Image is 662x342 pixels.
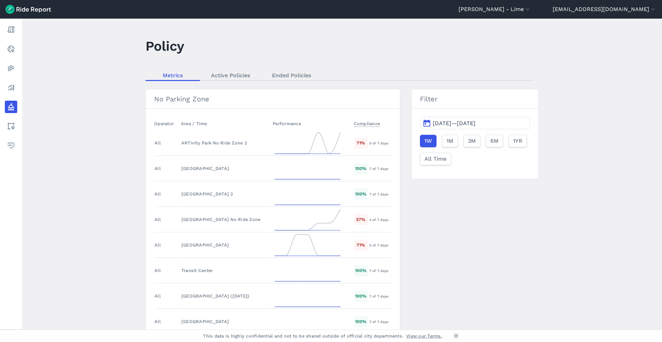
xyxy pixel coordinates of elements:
[369,217,391,223] div: 4 of 7 days
[154,242,161,248] div: All
[354,240,368,250] div: 71 %
[181,318,267,325] div: [GEOGRAPHIC_DATA]
[354,138,368,148] div: 71 %
[354,163,368,174] div: 100 %
[354,189,368,199] div: 100 %
[154,140,161,146] div: All
[270,117,351,130] th: Performance
[5,81,17,94] a: Analyze
[468,137,476,145] span: 3M
[354,214,368,225] div: 57 %
[369,293,391,299] div: 7 of 7 days
[5,23,17,36] a: Report
[181,140,267,146] div: ARTivity Park No Ride Zone 2
[369,242,391,248] div: 5 of 7 days
[181,293,267,299] div: [GEOGRAPHIC_DATA] ([DATE])
[154,318,161,325] div: All
[154,191,161,197] div: All
[354,119,380,127] span: Compliance
[424,137,432,145] span: 1W
[420,135,437,147] button: 1W
[5,62,17,74] a: Heatmaps
[146,37,184,56] h1: Policy
[354,291,368,301] div: 100 %
[178,117,270,130] th: Area / Time
[5,101,17,113] a: Policy
[5,43,17,55] a: Realtime
[354,265,368,276] div: 100 %
[424,155,447,163] span: All Time
[442,135,458,147] button: 1M
[369,140,391,146] div: 5 of 7 days
[420,153,451,165] button: All Time
[154,165,161,172] div: All
[369,319,391,325] div: 7 of 7 days
[154,117,178,130] th: Operator
[420,117,530,129] button: [DATE]—[DATE]
[154,293,161,299] div: All
[146,70,200,80] a: Metrics
[154,216,161,223] div: All
[406,333,442,339] a: View our Terms.
[369,268,391,274] div: 7 of 7 days
[181,191,267,197] div: [GEOGRAPHIC_DATA] 2
[146,89,400,109] h3: No Parking Zone
[369,165,391,172] div: 7 of 7 days
[154,267,161,274] div: All
[5,120,17,132] a: Areas
[412,89,538,109] h3: Filter
[6,5,51,14] img: Ride Report
[181,216,267,223] div: [GEOGRAPHIC_DATA] No Ride Zone
[509,135,527,147] button: 1YR
[369,191,391,197] div: 7 of 7 days
[5,139,17,152] a: Health
[181,165,267,172] div: [GEOGRAPHIC_DATA]
[181,242,267,248] div: [GEOGRAPHIC_DATA]
[490,137,499,145] span: 6M
[354,316,368,327] div: 100 %
[486,135,503,147] button: 6M
[200,70,261,80] a: Active Policies
[513,137,522,145] span: 1YR
[459,5,531,13] button: [PERSON_NAME] - Lime
[181,267,267,274] div: Transit Center
[447,137,453,145] span: 1M
[261,70,322,80] a: Ended Policies
[463,135,480,147] button: 3M
[433,120,475,127] span: [DATE]—[DATE]
[553,5,656,13] button: [EMAIL_ADDRESS][DOMAIN_NAME]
